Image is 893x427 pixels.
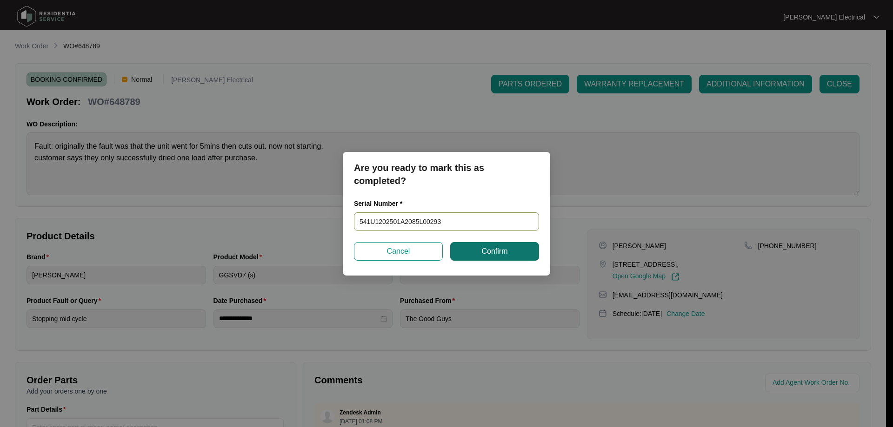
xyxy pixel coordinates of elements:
[387,246,410,257] span: Cancel
[450,242,539,261] button: Confirm
[354,199,409,208] label: Serial Number *
[354,161,539,174] p: Are you ready to mark this as
[481,246,507,257] span: Confirm
[354,174,539,187] p: completed?
[354,242,443,261] button: Cancel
